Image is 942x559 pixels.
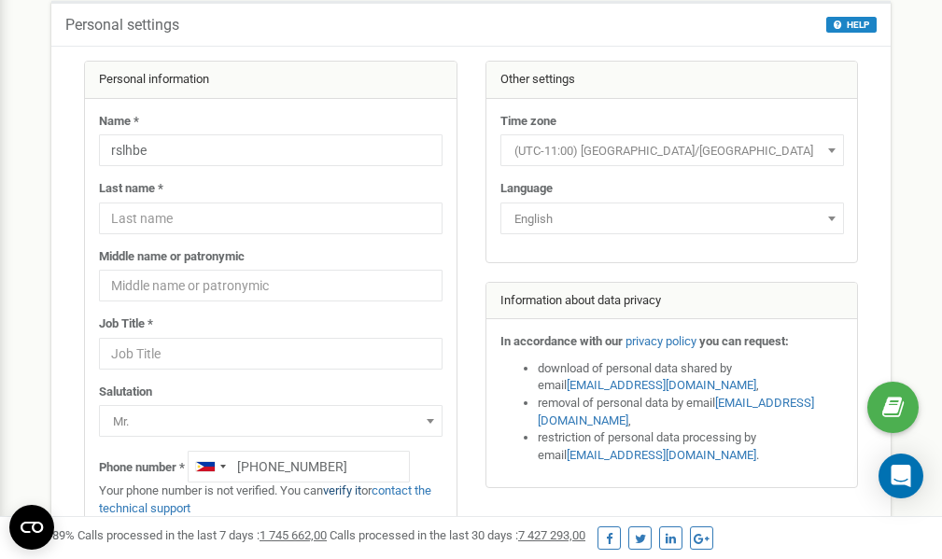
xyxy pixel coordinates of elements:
[99,483,431,515] a: contact the technical support
[567,448,756,462] a: [EMAIL_ADDRESS][DOMAIN_NAME]
[99,203,443,234] input: Last name
[330,528,585,542] span: Calls processed in the last 30 days :
[626,334,696,348] a: privacy policy
[538,429,844,464] li: restriction of personal data processing by email .
[260,528,327,542] u: 1 745 662,00
[518,528,585,542] u: 7 427 293,00
[500,203,844,234] span: English
[77,528,327,542] span: Calls processed in the last 7 days :
[9,505,54,550] button: Open CMP widget
[99,338,443,370] input: Job Title
[99,405,443,437] span: Mr.
[99,113,139,131] label: Name *
[99,384,152,401] label: Salutation
[99,248,245,266] label: Middle name or patronymic
[699,334,789,348] strong: you can request:
[500,180,553,198] label: Language
[99,180,163,198] label: Last name *
[567,378,756,392] a: [EMAIL_ADDRESS][DOMAIN_NAME]
[486,283,858,320] div: Information about data privacy
[99,459,185,477] label: Phone number *
[189,452,232,482] div: Telephone country code
[105,409,436,435] span: Mr.
[500,334,623,348] strong: In accordance with our
[188,451,410,482] input: +1-800-555-55-55
[99,270,443,301] input: Middle name or patronymic
[85,62,457,99] div: Personal information
[99,134,443,166] input: Name
[65,17,179,34] h5: Personal settings
[538,395,844,429] li: removal of personal data by email ,
[99,315,153,333] label: Job Title *
[826,17,877,33] button: HELP
[538,360,844,395] li: download of personal data shared by email ,
[323,483,361,497] a: verify it
[538,396,814,427] a: [EMAIL_ADDRESS][DOMAIN_NAME]
[507,206,837,232] span: English
[879,454,923,498] div: Open Intercom Messenger
[507,138,837,164] span: (UTC-11:00) Pacific/Midway
[500,134,844,166] span: (UTC-11:00) Pacific/Midway
[500,113,556,131] label: Time zone
[99,482,443,517] p: Your phone number is not verified. You can or
[486,62,858,99] div: Other settings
